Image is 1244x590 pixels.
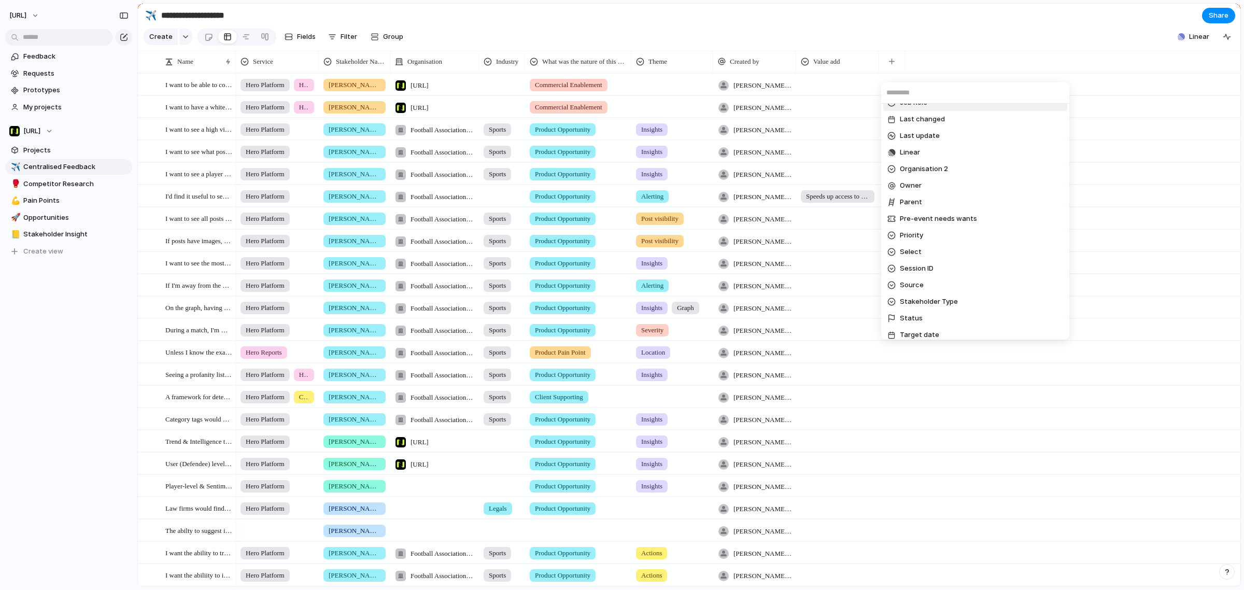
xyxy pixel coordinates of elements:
[900,214,977,224] span: Pre-event needs wants
[900,297,958,307] span: Stakeholder Type
[900,280,924,290] span: Source
[900,330,939,340] span: Target date
[900,131,940,141] span: Last update
[900,164,948,174] span: Organisation 2
[900,147,920,158] span: Linear
[900,230,923,241] span: Priority
[900,247,922,257] span: Select
[900,114,945,124] span: Last changed
[900,263,934,274] span: Session ID
[900,197,922,207] span: Parent
[900,313,923,324] span: Status
[900,180,922,191] span: Owner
